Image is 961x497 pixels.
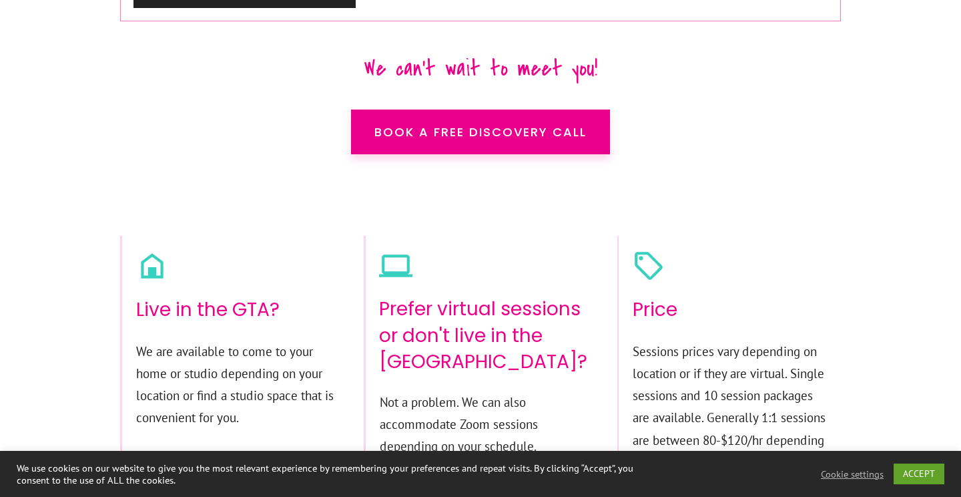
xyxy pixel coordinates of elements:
[17,462,666,486] div: We use cookies on our website to give you the most relevant experience by remembering your prefer...
[351,110,610,154] a: Book a FREE Discovery Call
[136,297,340,339] h4: Live in the GTA?
[374,123,587,141] span: Book a FREE Discovery Call
[379,296,594,391] h4: Prefer virtual sessions or don't live in the [GEOGRAPHIC_DATA]?
[136,341,340,446] p: We are available to come to your home or studio depending on your location or find a studio space...
[821,468,884,480] a: Cookie settings
[633,297,827,339] h4: Price
[894,464,944,484] a: ACCEPT
[121,49,840,89] p: We can't wait to meet you!
[380,391,593,474] p: Not a problem. We can also accommodate Zoom sessions depending on your schedule.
